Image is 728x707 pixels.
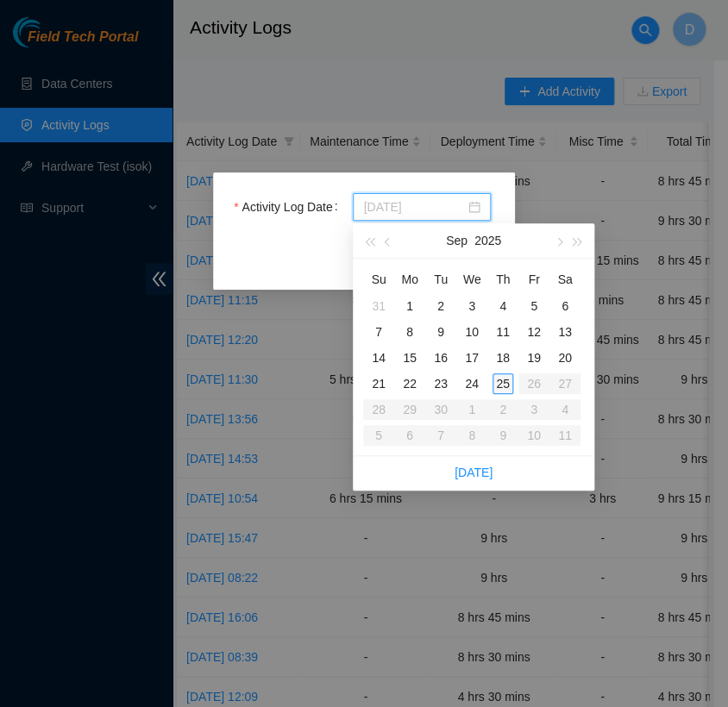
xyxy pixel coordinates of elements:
[425,293,456,319] td: 2025-09-02
[493,322,513,342] div: 11
[363,266,394,293] th: Su
[430,296,451,316] div: 2
[518,293,549,319] td: 2025-09-05
[524,296,544,316] div: 5
[399,347,420,368] div: 15
[549,319,581,345] td: 2025-09-13
[368,322,389,342] div: 7
[234,193,344,221] label: Activity Log Date
[461,322,482,342] div: 10
[425,319,456,345] td: 2025-09-09
[518,345,549,371] td: 2025-09-19
[430,322,451,342] div: 9
[456,293,487,319] td: 2025-09-03
[456,266,487,293] th: We
[493,373,513,394] div: 25
[524,322,544,342] div: 12
[363,319,394,345] td: 2025-09-07
[430,347,451,368] div: 16
[394,293,425,319] td: 2025-09-01
[518,266,549,293] th: Fr
[363,371,394,397] td: 2025-09-21
[425,266,456,293] th: Tu
[493,347,513,368] div: 18
[461,296,482,316] div: 3
[456,345,487,371] td: 2025-09-17
[487,371,518,397] td: 2025-09-25
[394,319,425,345] td: 2025-09-08
[399,322,420,342] div: 8
[363,197,465,216] input: Activity Log Date
[394,266,425,293] th: Mo
[430,373,451,394] div: 23
[363,345,394,371] td: 2025-09-14
[456,319,487,345] td: 2025-09-10
[455,466,493,479] a: [DATE]
[555,296,575,316] div: 6
[363,293,394,319] td: 2025-08-31
[368,347,389,368] div: 14
[555,347,575,368] div: 20
[461,347,482,368] div: 17
[555,322,575,342] div: 13
[368,296,389,316] div: 31
[456,371,487,397] td: 2025-09-24
[487,319,518,345] td: 2025-09-11
[446,223,468,258] button: Sep
[549,266,581,293] th: Sa
[474,223,501,258] button: 2025
[518,319,549,345] td: 2025-09-12
[368,373,389,394] div: 21
[461,373,482,394] div: 24
[394,345,425,371] td: 2025-09-15
[549,345,581,371] td: 2025-09-20
[524,347,544,368] div: 19
[487,345,518,371] td: 2025-09-18
[487,266,518,293] th: Th
[487,293,518,319] td: 2025-09-04
[399,296,420,316] div: 1
[399,373,420,394] div: 22
[425,345,456,371] td: 2025-09-16
[394,371,425,397] td: 2025-09-22
[425,371,456,397] td: 2025-09-23
[549,293,581,319] td: 2025-09-06
[493,296,513,316] div: 4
